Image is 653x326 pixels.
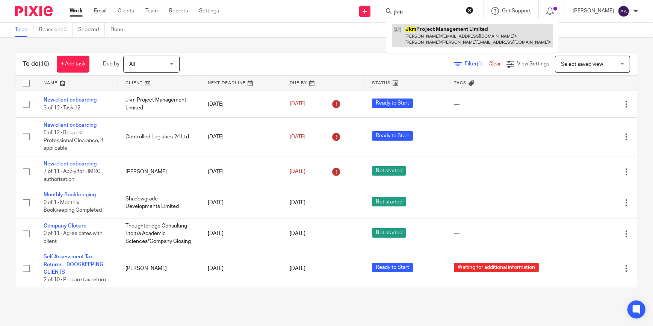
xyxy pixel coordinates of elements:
[290,200,305,205] span: [DATE]
[454,168,548,176] div: ---
[454,100,548,108] div: ---
[372,228,406,238] span: Not started
[200,91,282,117] td: [DATE]
[290,266,305,271] span: [DATE]
[200,187,282,218] td: [DATE]
[44,192,96,197] a: Monthly Bookkeeping
[94,7,106,15] a: Email
[290,231,305,237] span: [DATE]
[44,123,97,128] a: New client onboarding
[39,61,49,67] span: (10)
[372,197,406,206] span: Not started
[44,223,86,229] a: Company Closure
[488,61,501,67] a: Clear
[200,117,282,156] td: [DATE]
[23,60,49,68] h1: To do
[118,249,200,288] td: [PERSON_NAME]
[44,97,97,103] a: New client onboarding
[200,156,282,187] td: [DATE]
[290,169,305,174] span: [DATE]
[44,200,102,213] span: 0 of 1 · Monthly Bookkeeping Completed
[118,7,134,15] a: Clients
[103,60,119,68] p: Due by
[129,62,135,67] span: All
[454,263,539,272] span: Waiting for additional information
[78,23,105,37] a: Snoozed
[372,99,413,108] span: Ready to Start
[290,134,305,139] span: [DATE]
[145,7,158,15] a: Team
[200,249,282,288] td: [DATE]
[466,6,473,14] button: Clear
[118,156,200,187] td: [PERSON_NAME]
[573,7,614,15] p: [PERSON_NAME]
[57,56,89,73] a: + Add task
[465,61,488,67] span: Filter
[517,61,549,67] span: View Settings
[372,166,406,176] span: Not started
[118,218,200,249] td: Thoughtbridge Consulting Ltd t/a Academic Sciences*Company Closing
[39,23,73,37] a: Reassigned
[70,7,83,15] a: Work
[372,131,413,141] span: Ready to Start
[44,169,101,182] span: 7 of 11 · Apply for HMRC authorisation
[169,7,188,15] a: Reports
[454,81,467,85] span: Tags
[118,117,200,156] td: Controlled Logistics 24 Ltd
[290,102,305,107] span: [DATE]
[393,9,461,16] input: Search
[477,61,483,67] span: (1)
[372,263,413,272] span: Ready to Start
[199,7,219,15] a: Settings
[44,231,103,244] span: 0 of 11 · Agree dates with client
[502,8,531,14] span: Get Support
[454,230,548,237] div: ---
[454,199,548,206] div: ---
[561,62,603,67] span: Select saved view
[44,130,103,151] span: 5 of 12 · Request Professional Clearance, if applicable
[44,254,103,275] a: Self Assessment Tax Returns - BOOKKEEPING CLIENTS
[15,23,33,37] a: To do
[110,23,129,37] a: Done
[44,105,80,111] span: 3 of 12 · Task 12
[44,161,97,167] a: New client onboarding
[454,133,548,141] div: ---
[118,187,200,218] td: Shadowgrade Developments Limited
[44,277,106,283] span: 2 of 10 · Prepare tax return
[15,6,53,16] img: Pixie
[200,218,282,249] td: [DATE]
[118,91,200,117] td: Jkm Project Management Limited
[618,5,630,17] img: svg%3E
